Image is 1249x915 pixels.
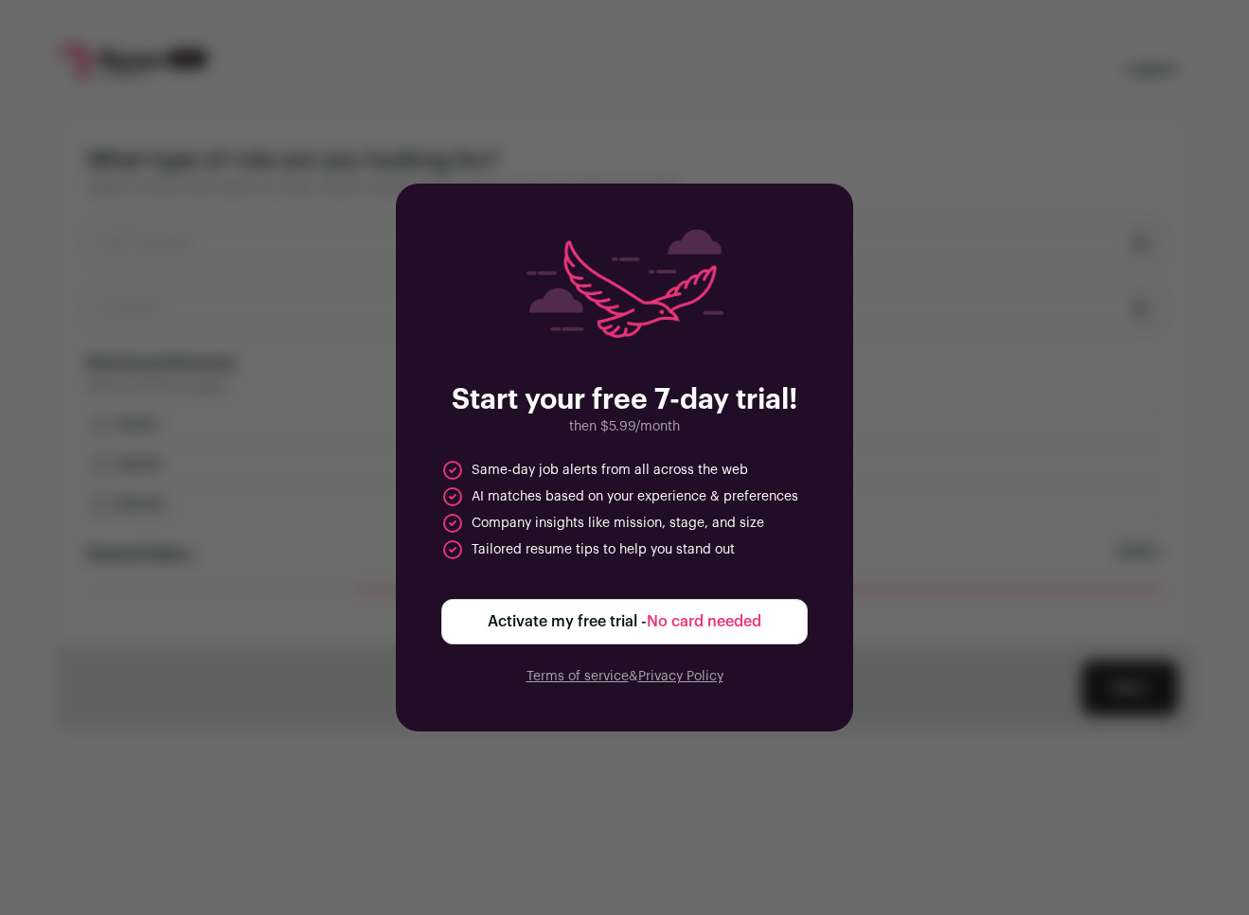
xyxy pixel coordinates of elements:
[441,459,748,482] li: Same-day job alerts from all across the web
[441,667,808,686] p: &
[441,538,735,561] li: Tailored resume tips to help you stand out
[441,383,808,417] h2: Start your free 7-day trial!
[638,670,723,683] a: Privacy Policy
[441,599,808,644] button: Activate my free trial -No card needed
[647,614,761,629] span: No card needed
[488,610,761,633] span: Activate my free trial -
[441,417,808,436] p: then $5.99/month
[526,229,723,338] img: raven-searching-graphic-persian-06fbb1bbfb1eb625e0a08d5c8885cd66b42d4a5dc34102e9b086ff89f5953142.png
[441,512,764,535] li: Company insights like mission, stage, and size
[441,485,798,508] li: AI matches based on your experience & preferences
[526,670,629,683] a: Terms of service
